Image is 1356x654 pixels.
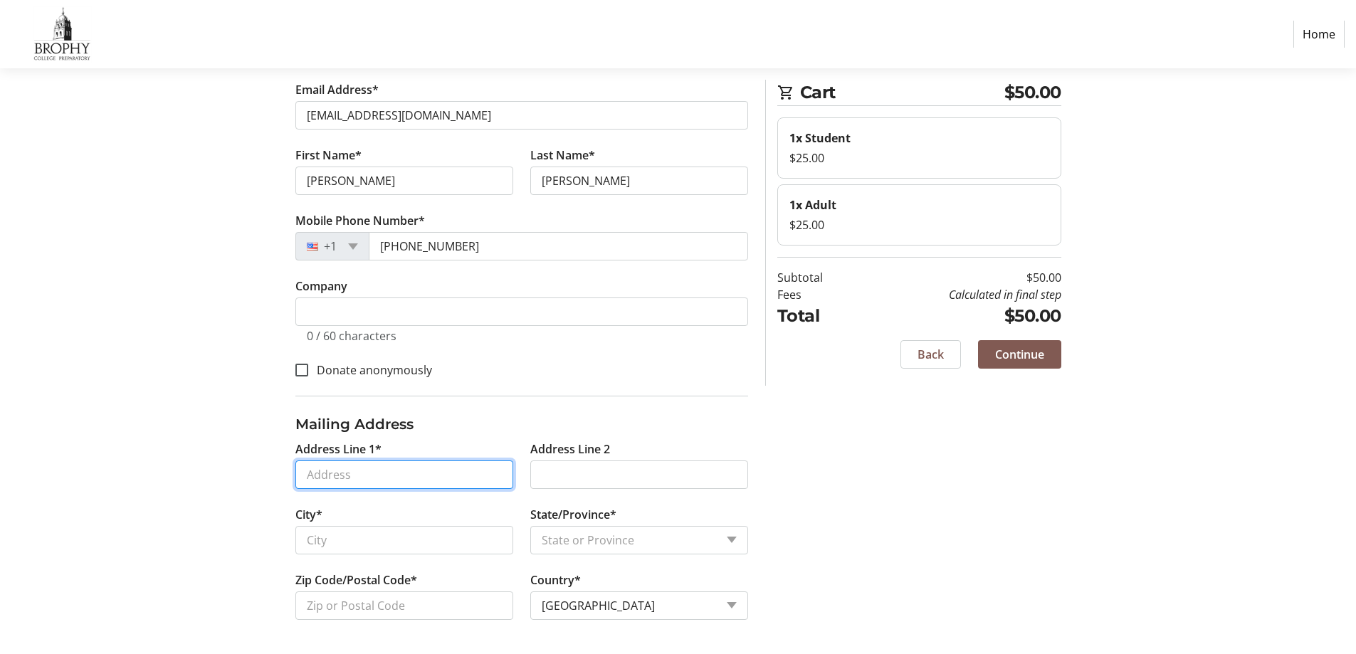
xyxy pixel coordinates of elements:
label: State/Province* [530,506,616,523]
td: $50.00 [859,303,1061,329]
strong: 1x Student [789,130,851,146]
input: (201) 555-0123 [369,232,748,260]
span: Cart [800,80,1004,105]
label: Email Address* [295,81,379,98]
input: Address [295,460,513,489]
input: Zip or Postal Code [295,591,513,620]
input: City [295,526,513,554]
h3: Mailing Address [295,413,748,435]
a: Home [1293,21,1345,48]
span: Back [918,346,944,363]
label: Donate anonymously [308,362,432,379]
button: Continue [978,340,1061,369]
label: City* [295,506,322,523]
label: Address Line 1* [295,441,382,458]
div: $25.00 [789,216,1049,233]
button: Back [900,340,961,369]
span: $50.00 [1004,80,1061,105]
td: $50.00 [859,269,1061,286]
img: Brophy College Preparatory 's Logo [11,6,112,63]
label: Mobile Phone Number* [295,212,425,229]
label: Country* [530,571,581,589]
strong: 1x Adult [789,197,836,213]
label: Company [295,278,347,295]
td: Calculated in final step [859,286,1061,303]
tr-character-limit: 0 / 60 characters [307,328,396,344]
td: Subtotal [777,269,859,286]
label: First Name* [295,147,362,164]
label: Zip Code/Postal Code* [295,571,417,589]
td: Fees [777,286,859,303]
label: Address Line 2 [530,441,610,458]
div: $25.00 [789,149,1049,167]
span: Continue [995,346,1044,363]
label: Last Name* [530,147,595,164]
td: Total [777,303,859,329]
